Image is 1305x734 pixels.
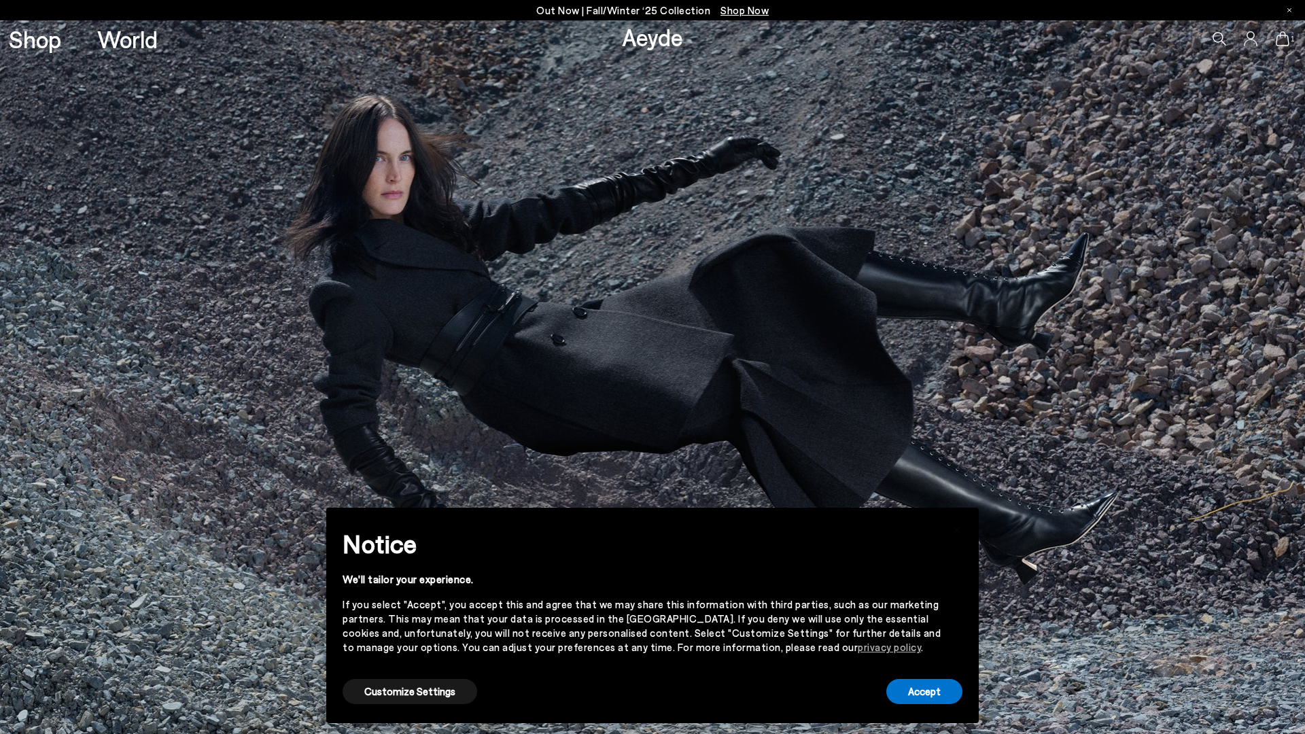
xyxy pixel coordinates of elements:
p: Out Now | Fall/Winter ‘25 Collection [536,2,769,19]
h2: Notice [343,526,941,561]
a: 1 [1276,31,1289,46]
button: Accept [886,679,962,704]
div: If you select "Accept", you accept this and agree that we may share this information with third p... [343,597,941,654]
span: Navigate to /collections/new-in [720,4,769,16]
a: privacy policy [858,641,921,653]
a: World [97,27,158,51]
button: Close this notice [941,512,973,544]
span: × [952,518,962,538]
a: Aeyde [622,22,683,51]
div: We'll tailor your experience. [343,572,941,587]
span: 1 [1289,35,1296,43]
a: Shop [9,27,61,51]
button: Customize Settings [343,679,477,704]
